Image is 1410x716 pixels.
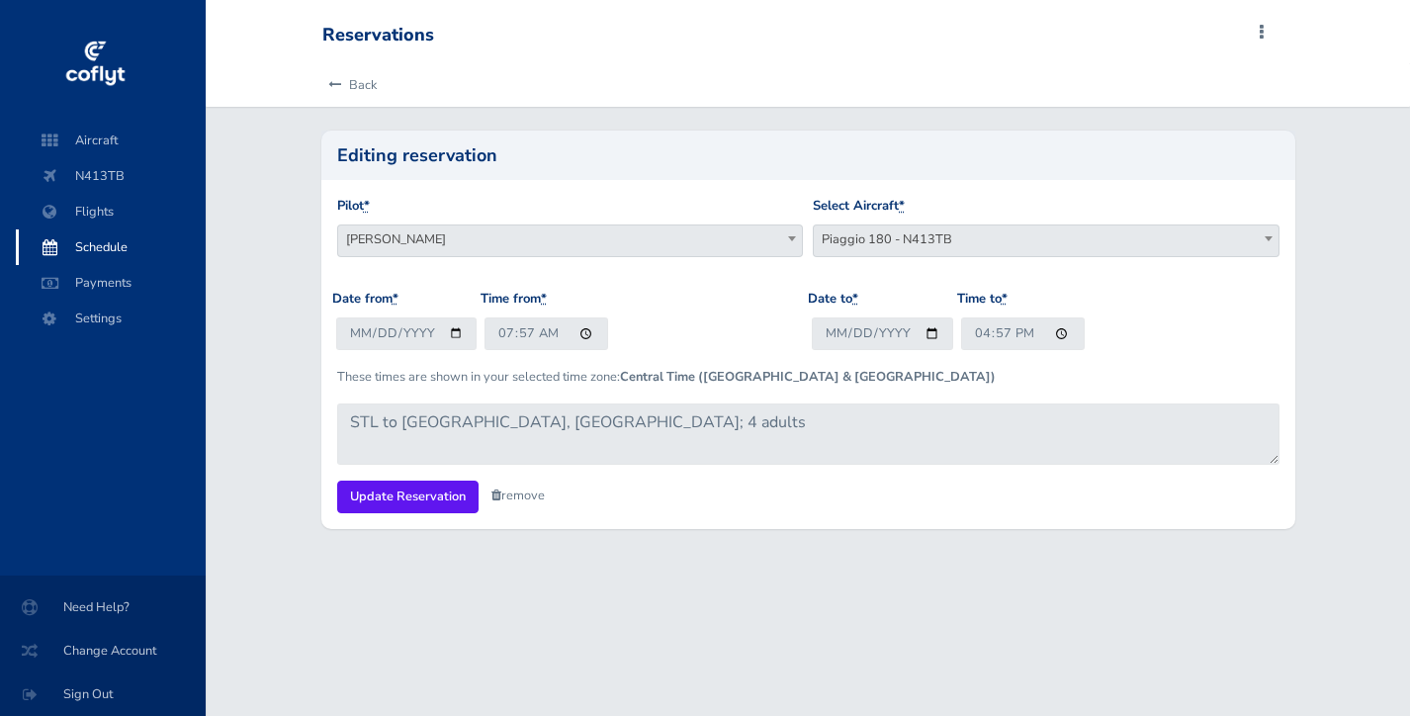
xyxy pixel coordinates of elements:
a: Back [322,63,377,107]
abbr: required [1002,290,1008,308]
label: Date from [332,289,398,310]
span: Piaggio 180 - N413TB [814,225,1278,253]
span: Settings [36,301,186,336]
label: Pilot [337,196,370,217]
span: Tim VanMatre [338,225,803,253]
input: Update Reservation [337,481,479,513]
b: Central Time ([GEOGRAPHIC_DATA] & [GEOGRAPHIC_DATA]) [620,368,996,386]
img: coflyt logo [62,35,128,94]
span: Tim VanMatre [337,224,804,257]
span: Piaggio 180 - N413TB [813,224,1279,257]
span: Aircraft [36,123,186,158]
label: Time from [481,289,547,310]
abbr: required [393,290,398,308]
label: Date to [808,289,858,310]
abbr: required [541,290,547,308]
abbr: required [852,290,858,308]
span: Change Account [24,633,182,669]
label: Time to [957,289,1008,310]
span: Flights [36,194,186,229]
p: These times are shown in your selected time zone: [337,367,1279,387]
span: Schedule [36,229,186,265]
h2: Editing reservation [337,146,1279,164]
label: Select Aircraft [813,196,905,217]
a: remove [491,487,545,504]
abbr: required [899,197,905,215]
abbr: required [364,197,370,215]
span: Sign Out [24,676,182,712]
span: Payments [36,265,186,301]
span: N413TB [36,158,186,194]
span: Need Help? [24,589,182,625]
textarea: STL to [GEOGRAPHIC_DATA], [GEOGRAPHIC_DATA]; 4 adults [337,403,1279,465]
div: Reservations [322,25,434,46]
